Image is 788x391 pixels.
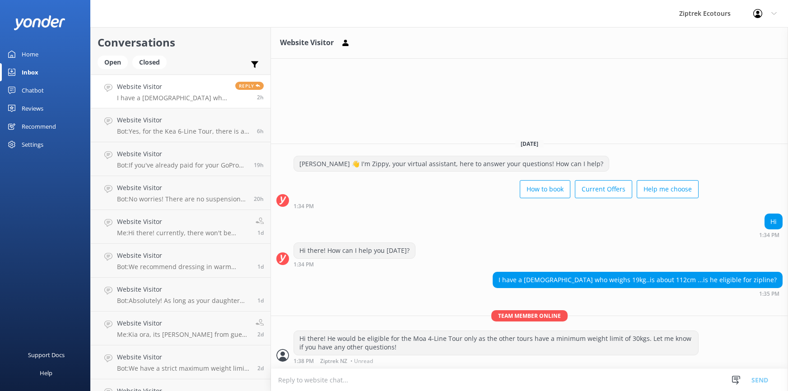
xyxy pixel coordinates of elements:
[294,204,314,209] strong: 1:34 PM
[14,15,65,30] img: yonder-white-logo.png
[254,195,264,203] span: Sep 21 2025 07:36pm (UTC +12:00) Pacific/Auckland
[257,364,264,372] span: Sep 20 2025 10:35am (UTC +12:00) Pacific/Auckland
[117,82,228,92] h4: Website Visitor
[294,261,415,267] div: Sep 22 2025 01:34pm (UTC +12:00) Pacific/Auckland
[520,180,570,198] button: How to book
[22,135,43,154] div: Settings
[91,142,270,176] a: Website VisitorBot:If you've already paid for your GoPro footage, you'll receive an email with al...
[257,93,264,101] span: Sep 22 2025 01:35pm (UTC +12:00) Pacific/Auckland
[575,180,632,198] button: Current Offers
[637,180,699,198] button: Help me choose
[257,127,264,135] span: Sep 22 2025 09:43am (UTC +12:00) Pacific/Auckland
[294,358,699,364] div: Sep 22 2025 01:38pm (UTC +12:00) Pacific/Auckland
[117,284,251,294] h4: Website Visitor
[22,117,56,135] div: Recommend
[91,345,270,379] a: Website VisitorBot:We have a strict maximum weight limit of 125kg (275lbs) for all tours, and you...
[91,210,270,244] a: Website VisitorMe:Hi there! currently, there won't be anyone at our treehouse, however the guides...
[117,161,247,169] p: Bot: If you've already paid for your GoPro footage, you'll receive an email with all your footage...
[98,34,264,51] h2: Conversations
[91,312,270,345] a: Website VisitorMe:Kia ora, its [PERSON_NAME] from guest services. Our next available tour is the ...
[91,176,270,210] a: Website VisitorBot:No worries! There are no suspension bridges between platforms on any of our to...
[493,272,782,288] div: I have a [DEMOGRAPHIC_DATA] who weighs 19kg..is about 112cm ...is he eligible for zipline?
[294,156,609,172] div: [PERSON_NAME] 👋 I'm Zippy, your virtual assistant, here to answer your questions! How can I help?
[117,251,251,261] h4: Website Visitor
[132,57,171,67] a: Closed
[117,127,250,135] p: Bot: Yes, for the Kea 6-Line Tour, there is a minimum weight limit of 30kgs (66lbs). If a youth i...
[117,217,249,227] h4: Website Visitor
[294,262,314,267] strong: 1:34 PM
[117,263,251,271] p: Bot: We recommend dressing in warm layers, even in summer, as it's always a bit chillier in the f...
[117,195,247,203] p: Bot: No worries! There are no suspension bridges between platforms on any of our tours. You're al...
[493,290,783,297] div: Sep 22 2025 01:35pm (UTC +12:00) Pacific/Auckland
[117,115,250,125] h4: Website Visitor
[294,331,698,355] div: Hi there! He would be eligible for the Moa 4-Line Tour only as the other tours have a minimum wei...
[91,74,270,108] a: Website VisitorI have a [DEMOGRAPHIC_DATA] who weighs 19kg..is about 112cm ...is he eligible for ...
[91,108,270,142] a: Website VisitorBot:Yes, for the Kea 6-Line Tour, there is a minimum weight limit of 30kgs (66lbs)...
[515,140,544,148] span: [DATE]
[320,358,347,364] span: Ziptrek NZ
[91,244,270,278] a: Website VisitorBot:We recommend dressing in warm layers, even in summer, as it's always a bit chi...
[22,99,43,117] div: Reviews
[294,358,314,364] strong: 1:38 PM
[91,278,270,312] a: Website VisitorBot:Absolutely! As long as your daughter meets the minimum weight limit of 30kg, s...
[257,297,264,304] span: Sep 20 2025 06:45pm (UTC +12:00) Pacific/Auckland
[22,81,44,99] div: Chatbot
[759,233,779,238] strong: 1:34 PM
[765,214,782,229] div: Hi
[491,310,568,321] span: Team member online
[257,330,264,338] span: Sep 20 2025 03:27pm (UTC +12:00) Pacific/Auckland
[98,56,128,69] div: Open
[257,229,264,237] span: Sep 21 2025 12:12pm (UTC +12:00) Pacific/Auckland
[117,330,249,339] p: Me: Kia ora, its [PERSON_NAME] from guest services. Our next available tour is the 16:00 Moa 4-Li...
[117,149,247,159] h4: Website Visitor
[40,364,52,382] div: Help
[294,203,699,209] div: Sep 22 2025 01:34pm (UTC +12:00) Pacific/Auckland
[117,229,249,237] p: Me: Hi there! currently, there won't be anyone at our treehouse, however the guides should arrive...
[759,232,783,238] div: Sep 22 2025 01:34pm (UTC +12:00) Pacific/Auckland
[117,94,228,102] p: I have a [DEMOGRAPHIC_DATA] who weighs 19kg..is about 112cm ...is he eligible for zipline?
[350,358,373,364] span: • Unread
[117,352,251,362] h4: Website Visitor
[22,45,38,63] div: Home
[254,161,264,169] span: Sep 21 2025 08:16pm (UTC +12:00) Pacific/Auckland
[235,82,264,90] span: Reply
[294,243,415,258] div: Hi there! How can I help you [DATE]?
[117,318,249,328] h4: Website Visitor
[98,57,132,67] a: Open
[22,63,38,81] div: Inbox
[117,364,251,372] p: Bot: We have a strict maximum weight limit of 125kg (275lbs) for all tours, and you must be able ...
[759,291,779,297] strong: 1:35 PM
[117,297,251,305] p: Bot: Absolutely! As long as your daughter meets the minimum weight limit of 30kg, she's all set t...
[28,346,65,364] div: Support Docs
[257,263,264,270] span: Sep 20 2025 10:46pm (UTC +12:00) Pacific/Auckland
[132,56,167,69] div: Closed
[117,183,247,193] h4: Website Visitor
[280,37,334,49] h3: Website Visitor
